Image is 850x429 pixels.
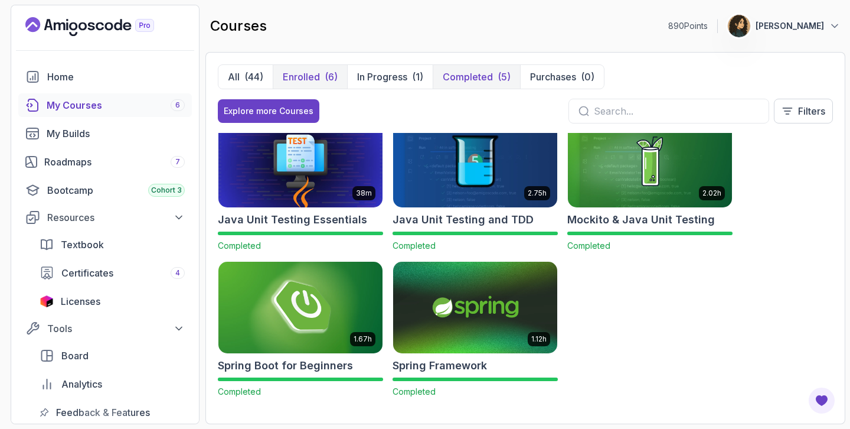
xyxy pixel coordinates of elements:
h2: Spring Framework [393,357,487,374]
a: Landing page [25,17,181,36]
img: user profile image [728,15,750,37]
div: Bootcamp [47,183,185,197]
div: (44) [244,70,263,84]
button: Enrolled(6) [273,65,347,89]
span: 4 [175,268,180,278]
h2: Mockito & Java Unit Testing [567,212,715,228]
span: Board [61,349,89,363]
a: roadmaps [18,150,192,174]
a: Spring Framework card1.12hSpring FrameworkCompleted [393,261,558,398]
span: Feedback & Features [56,405,150,420]
p: In Progress [357,70,407,84]
div: My Builds [47,126,185,141]
div: (5) [498,70,511,84]
img: jetbrains icon [40,295,54,307]
a: analytics [32,372,192,396]
h2: Java Unit Testing Essentials [218,212,367,228]
h2: Java Unit Testing and TDD [393,212,534,228]
p: 38m [356,188,372,198]
span: Licenses [61,294,100,308]
div: Resources [47,210,185,225]
button: All(44) [218,65,273,89]
div: Explore more Courses [224,105,313,117]
button: Resources [18,207,192,228]
span: Textbook [61,238,104,252]
span: 6 [175,100,180,110]
p: 1.12h [531,334,547,344]
a: feedback [32,401,192,424]
a: Spring Boot for Beginners card1.67hSpring Boot for BeginnersCompleted [218,261,383,398]
a: licenses [32,290,192,313]
a: home [18,65,192,89]
div: Home [47,70,185,84]
a: Java Unit Testing Essentials card38mJava Unit Testing EssentialsCompleted [218,115,383,252]
span: Certificates [61,266,113,280]
div: Roadmaps [44,155,185,169]
div: (1) [412,70,423,84]
a: builds [18,122,192,145]
button: Tools [18,318,192,339]
h2: Spring Boot for Beginners [218,357,353,374]
p: 1.67h [354,334,372,344]
a: bootcamp [18,178,192,202]
p: 2.75h [528,188,547,198]
a: Java Unit Testing and TDD card2.75hJava Unit Testing and TDDCompleted [393,115,558,252]
span: 7 [175,157,180,167]
input: Search... [594,104,759,118]
button: Filters [774,99,833,123]
img: Java Unit Testing and TDD card [393,115,557,207]
a: board [32,344,192,368]
h2: courses [210,17,267,35]
button: Purchases(0) [520,65,604,89]
span: Analytics [61,377,102,391]
button: In Progress(1) [347,65,433,89]
div: My Courses [47,98,185,112]
a: certificates [32,261,192,285]
span: Completed [218,386,261,396]
p: 890 Points [668,20,708,32]
div: Tools [47,321,185,336]
img: Java Unit Testing Essentials card [218,115,382,207]
p: [PERSON_NAME] [756,20,824,32]
a: Mockito & Java Unit Testing card2.02hMockito & Java Unit TestingCompleted [567,115,733,252]
div: (0) [581,70,594,84]
div: (6) [325,70,338,84]
span: Completed [393,240,436,251]
button: Explore more Courses [218,99,319,123]
span: Completed [393,386,436,396]
a: textbook [32,233,192,256]
span: Cohort 3 [151,186,182,195]
p: All [228,70,240,84]
img: Spring Boot for Beginners card [218,262,382,354]
p: Enrolled [283,70,320,84]
p: Completed [443,70,493,84]
button: user profile image[PERSON_NAME] [727,14,841,38]
button: Completed(5) [433,65,520,89]
img: Spring Framework card [393,262,557,354]
button: Open Feedback Button [807,386,836,415]
p: Purchases [530,70,576,84]
p: 2.02h [702,188,721,198]
span: Completed [567,240,610,251]
img: Mockito & Java Unit Testing card [568,115,732,207]
a: courses [18,93,192,117]
p: Filters [798,104,825,118]
span: Completed [218,240,261,251]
